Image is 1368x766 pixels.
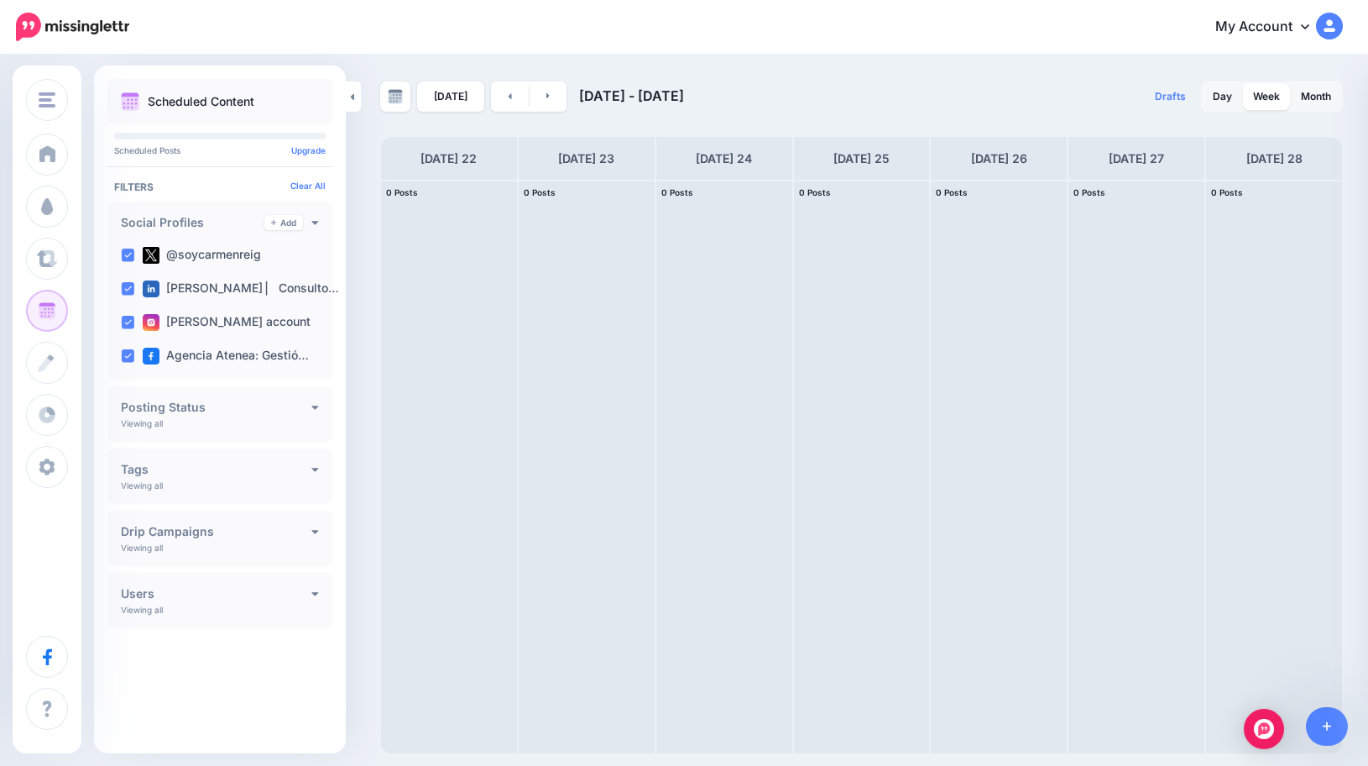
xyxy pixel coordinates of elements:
[121,480,163,491] p: Viewing all
[1246,149,1303,169] h4: [DATE] 28
[143,348,309,365] label: Agencia Atenea: Gestió…
[971,149,1027,169] h4: [DATE] 26
[799,187,831,197] span: 0 Posts
[291,145,326,155] a: Upgrade
[661,187,693,197] span: 0 Posts
[143,281,159,297] img: linkedin-square.png
[121,92,139,111] img: calendar.png
[121,543,163,553] p: Viewing all
[143,314,159,331] img: instagram-square.png
[121,464,311,475] h4: Tags
[1155,92,1186,102] span: Drafts
[143,247,159,264] img: twitter-square.png
[121,605,163,615] p: Viewing all
[579,87,684,104] span: [DATE] - [DATE]
[1291,83,1341,110] a: Month
[420,149,477,169] h4: [DATE] 22
[121,401,311,413] h4: Posting Status
[143,314,311,331] label: [PERSON_NAME] account
[1198,7,1343,48] a: My Account
[833,149,890,169] h4: [DATE] 25
[143,281,339,297] label: [PERSON_NAME] ▏ Consulto…
[386,187,418,197] span: 0 Posts
[1145,81,1196,112] a: Drafts
[121,588,311,600] h4: Users
[148,96,254,108] p: Scheduled Content
[524,187,556,197] span: 0 Posts
[1244,709,1284,749] div: Open Intercom Messenger
[696,149,752,169] h4: [DATE] 24
[114,181,326,193] h4: Filters
[264,215,303,230] a: Add
[388,89,403,104] img: calendar-grey-darker.png
[936,187,968,197] span: 0 Posts
[16,13,129,41] img: Missinglettr
[290,181,326,191] a: Clear All
[121,217,264,228] h4: Social Profiles
[121,526,311,538] h4: Drip Campaigns
[143,348,159,365] img: facebook-square.png
[1211,187,1243,197] span: 0 Posts
[1243,83,1290,110] a: Week
[121,418,163,428] p: Viewing all
[39,92,55,108] img: menu.png
[1073,187,1105,197] span: 0 Posts
[1203,83,1242,110] a: Day
[143,247,261,264] label: @soycarmenreig
[417,81,484,112] a: [DATE]
[114,146,326,155] p: Scheduled Posts
[558,149,614,169] h4: [DATE] 23
[1109,149,1164,169] h4: [DATE] 27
